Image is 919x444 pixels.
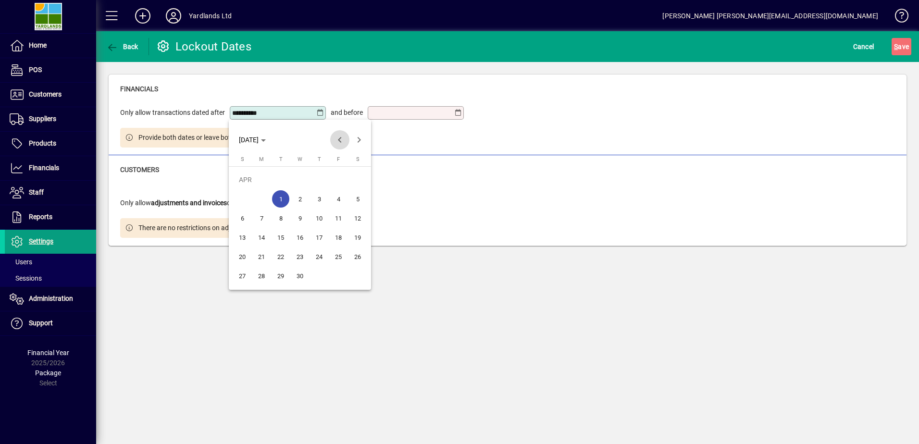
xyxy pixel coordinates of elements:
[233,209,252,228] button: Sun Apr 06 2025
[329,247,348,266] button: Fri Apr 25 2025
[310,190,328,208] span: 3
[291,229,309,246] span: 16
[272,248,289,265] span: 22
[253,210,270,227] span: 7
[330,210,347,227] span: 11
[348,228,367,247] button: Sat Apr 19 2025
[271,266,290,285] button: Tue Apr 29 2025
[310,229,328,246] span: 17
[290,266,310,285] button: Wed Apr 30 2025
[310,248,328,265] span: 24
[252,209,271,228] button: Mon Apr 07 2025
[233,266,252,285] button: Sun Apr 27 2025
[310,209,329,228] button: Thu Apr 10 2025
[233,228,252,247] button: Sun Apr 13 2025
[272,210,289,227] span: 8
[234,267,251,284] span: 27
[235,131,270,148] button: Choose month and year
[271,228,290,247] button: Tue Apr 15 2025
[290,247,310,266] button: Wed Apr 23 2025
[291,267,309,284] span: 30
[318,156,321,162] span: T
[271,189,290,209] button: Tue Apr 01 2025
[234,210,251,227] span: 6
[290,209,310,228] button: Wed Apr 09 2025
[253,267,270,284] span: 28
[298,156,302,162] span: W
[272,267,289,284] span: 29
[349,229,366,246] span: 19
[234,248,251,265] span: 20
[310,228,329,247] button: Thu Apr 17 2025
[271,209,290,228] button: Tue Apr 08 2025
[233,247,252,266] button: Sun Apr 20 2025
[241,156,244,162] span: S
[290,189,310,209] button: Wed Apr 02 2025
[349,210,366,227] span: 12
[349,190,366,208] span: 5
[310,210,328,227] span: 10
[329,189,348,209] button: Fri Apr 04 2025
[349,248,366,265] span: 26
[310,189,329,209] button: Thu Apr 03 2025
[330,229,347,246] span: 18
[252,228,271,247] button: Mon Apr 14 2025
[252,266,271,285] button: Mon Apr 28 2025
[291,210,309,227] span: 9
[271,247,290,266] button: Tue Apr 22 2025
[272,190,289,208] span: 1
[348,189,367,209] button: Sat Apr 05 2025
[291,190,309,208] span: 2
[253,248,270,265] span: 21
[329,209,348,228] button: Fri Apr 11 2025
[310,247,329,266] button: Thu Apr 24 2025
[290,228,310,247] button: Wed Apr 16 2025
[348,209,367,228] button: Sat Apr 12 2025
[253,229,270,246] span: 14
[234,229,251,246] span: 13
[291,248,309,265] span: 23
[272,229,289,246] span: 15
[330,190,347,208] span: 4
[348,247,367,266] button: Sat Apr 26 2025
[349,130,369,149] button: Next month
[337,156,340,162] span: F
[252,247,271,266] button: Mon Apr 21 2025
[330,248,347,265] span: 25
[279,156,283,162] span: T
[330,130,349,149] button: Previous month
[239,136,259,144] span: [DATE]
[259,156,264,162] span: M
[356,156,360,162] span: S
[329,228,348,247] button: Fri Apr 18 2025
[233,170,367,189] td: APR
